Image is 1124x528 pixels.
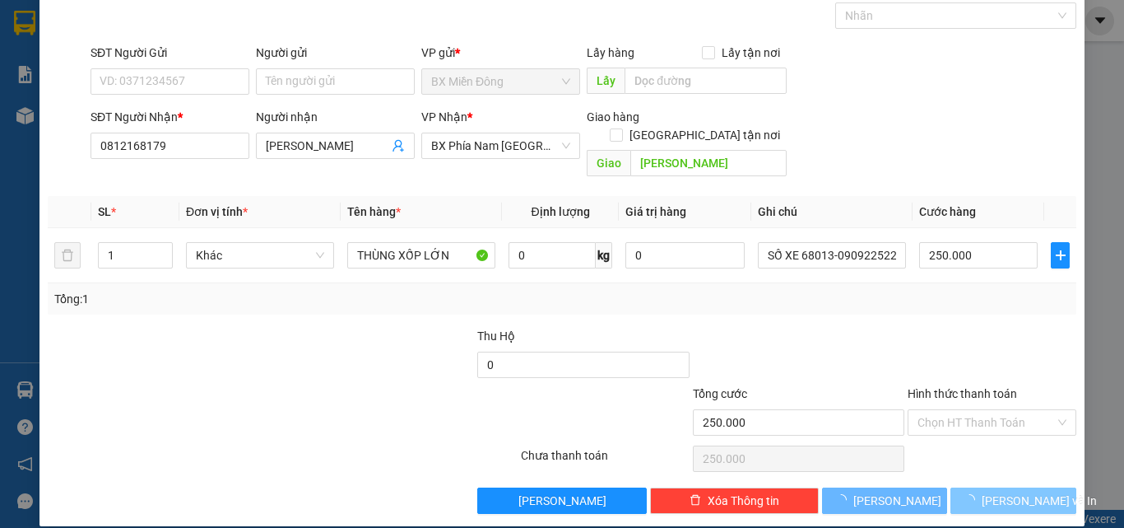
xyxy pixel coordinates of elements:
span: Cước hàng [919,205,976,218]
div: Người nhận [256,108,415,126]
span: [PERSON_NAME] và In [982,492,1097,510]
button: [PERSON_NAME] [477,488,646,514]
span: user-add [392,139,405,152]
span: Tên hàng [347,205,401,218]
span: Lấy [587,68,625,94]
button: [PERSON_NAME] và In [950,488,1076,514]
span: BX Miền Đông [431,69,570,94]
span: kg [596,242,612,269]
span: Giao [587,150,630,176]
li: VP BX Miền Đông [8,70,114,88]
span: Lấy tận nơi [715,44,787,62]
span: BX Phía Nam Nha Trang [431,133,570,158]
th: Ghi chú [751,196,913,228]
li: VP BX Phía Nam [GEOGRAPHIC_DATA] [114,70,219,124]
button: [PERSON_NAME] [822,488,948,514]
div: Tổng: 1 [54,290,435,308]
span: Đơn vị tính [186,205,248,218]
input: Dọc đường [625,68,787,94]
span: environment [8,91,20,103]
div: Người gửi [256,44,415,62]
div: SĐT Người Nhận [91,108,249,126]
span: delete [690,494,701,507]
span: Lấy hàng [587,46,634,59]
span: Giao hàng [587,110,639,124]
label: Hình thức thanh toán [908,387,1017,400]
div: SĐT Người Gửi [91,44,249,62]
span: VP Nhận [421,110,467,124]
button: plus [1051,242,1070,269]
span: loading [835,494,853,506]
span: SL [98,205,111,218]
li: Cúc Tùng [8,8,239,40]
span: [PERSON_NAME] [853,492,941,510]
input: Dọc đường [630,150,787,176]
button: deleteXóa Thông tin [650,488,819,514]
span: Giá trị hàng [625,205,686,218]
button: delete [54,242,81,269]
span: plus [1052,249,1069,262]
span: loading [964,494,982,506]
input: 0 [625,242,744,269]
span: Định lượng [531,205,589,218]
div: VP gửi [421,44,580,62]
input: Ghi Chú [758,242,906,269]
div: Chưa thanh toán [519,446,691,475]
b: 339 Đinh Bộ Lĩnh, P26 [8,91,86,122]
input: VD: Bàn, Ghế [347,242,495,269]
span: Xóa Thông tin [708,492,779,510]
span: Tổng cước [693,387,747,400]
span: [GEOGRAPHIC_DATA] tận nơi [623,126,787,144]
span: Khác [196,243,324,268]
span: Thu Hộ [477,329,515,343]
span: [PERSON_NAME] [518,492,606,510]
